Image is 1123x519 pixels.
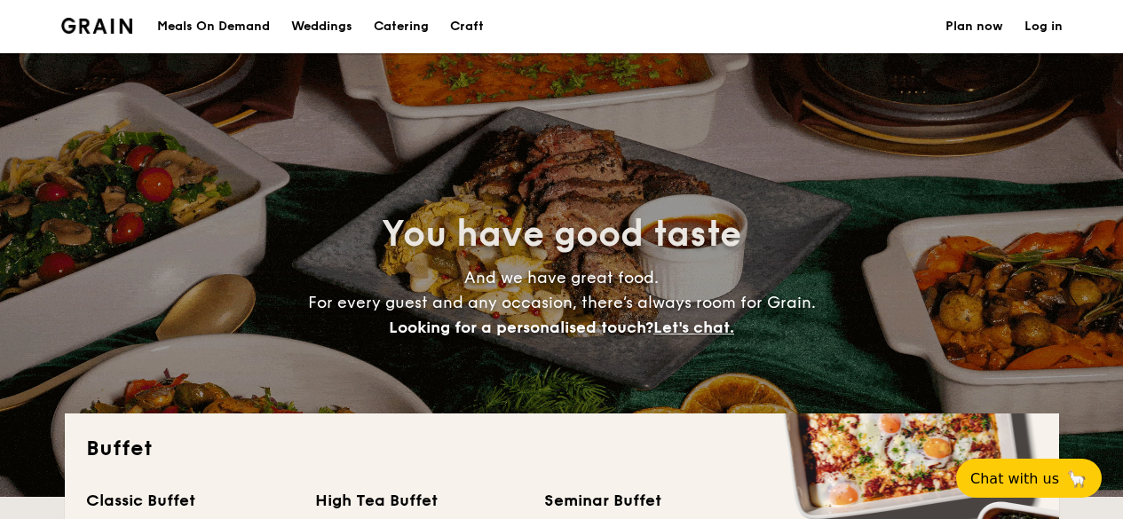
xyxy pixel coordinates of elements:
button: Chat with us🦙 [956,459,1102,498]
div: Seminar Buffet [544,488,752,513]
div: Classic Buffet [86,488,294,513]
span: 🦙 [1066,468,1087,489]
div: High Tea Buffet [315,488,523,513]
a: Logotype [61,18,133,34]
h2: Buffet [86,435,1038,463]
span: Chat with us [970,470,1059,487]
span: Looking for a personalised touch? [389,318,653,337]
img: Grain [61,18,133,34]
span: And we have great food. For every guest and any occasion, there’s always room for Grain. [308,268,816,337]
span: Let's chat. [653,318,734,337]
span: You have good taste [382,213,741,256]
